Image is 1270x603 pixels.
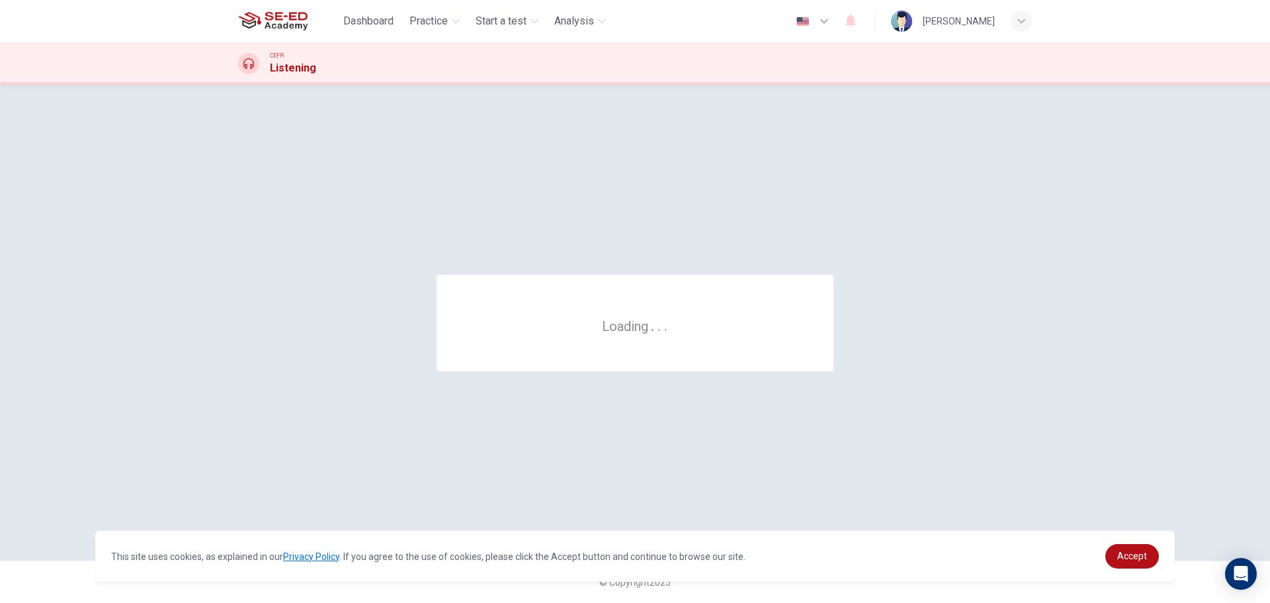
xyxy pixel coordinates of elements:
h6: . [663,314,668,336]
h6: Loading [602,317,668,334]
div: cookieconsent [95,531,1175,582]
a: dismiss cookie message [1105,544,1159,569]
a: SE-ED Academy logo [238,8,338,34]
h6: . [650,314,655,336]
span: CEFR [270,51,284,60]
span: Start a test [476,13,527,29]
span: Accept [1117,551,1147,561]
button: Practice [404,9,465,33]
img: en [794,17,811,26]
img: Profile picture [891,11,912,32]
span: © Copyright 2025 [599,577,671,588]
span: Dashboard [343,13,394,29]
div: [PERSON_NAME] [923,13,995,29]
span: Analysis [554,13,594,29]
button: Start a test [470,9,544,33]
div: Open Intercom Messenger [1225,558,1257,590]
h6: . [657,314,661,336]
button: Dashboard [338,9,399,33]
img: SE-ED Academy logo [238,8,308,34]
button: Analysis [549,9,611,33]
h1: Listening [270,60,316,76]
a: Privacy Policy [283,551,339,562]
span: This site uses cookies, as explained in our . If you agree to the use of cookies, please click th... [111,551,745,562]
span: Practice [409,13,448,29]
